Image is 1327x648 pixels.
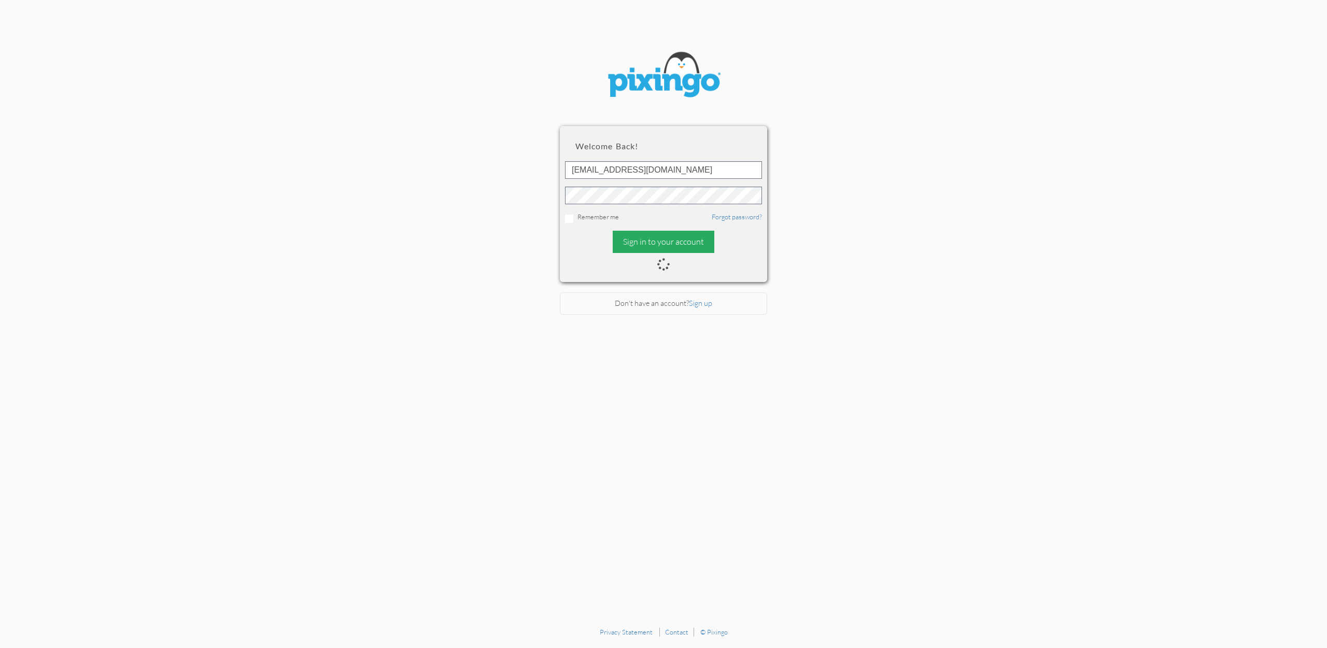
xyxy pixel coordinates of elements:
div: Don't have an account? [560,292,767,315]
img: pixingo logo [601,47,726,105]
a: Privacy Statement [600,628,653,636]
a: Contact [665,628,688,636]
h2: Welcome back! [575,142,752,151]
a: Sign up [689,299,712,307]
div: Remember me [565,212,762,223]
div: Sign in to your account [613,231,714,253]
input: ID or Email [565,161,762,179]
a: Forgot password? [712,213,762,221]
a: © Pixingo [700,628,728,636]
